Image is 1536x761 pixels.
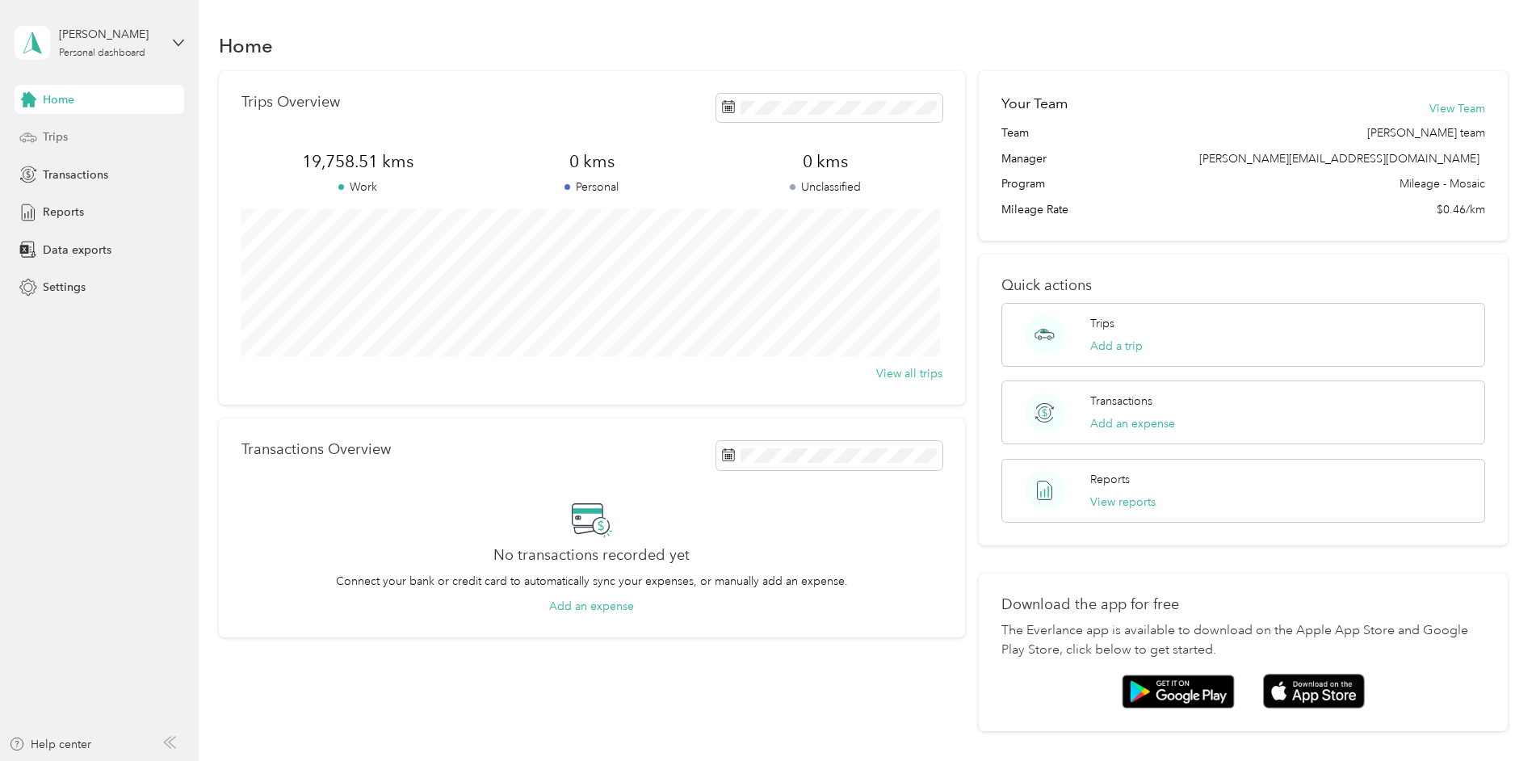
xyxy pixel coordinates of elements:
[1001,201,1068,218] span: Mileage Rate
[241,179,475,196] p: Work
[43,242,111,259] span: Data exports
[43,279,86,296] span: Settings
[241,150,475,173] span: 19,758.51 kms
[1446,671,1536,761] iframe: Everlance-gr Chat Button Frame
[1199,152,1479,166] span: [PERSON_NAME][EMAIL_ADDRESS][DOMAIN_NAME]
[9,736,91,753] button: Help center
[1001,596,1485,613] p: Download the app for free
[1090,338,1143,355] button: Add a trip
[1090,494,1156,511] button: View reports
[1001,175,1045,192] span: Program
[876,365,942,382] button: View all trips
[43,204,84,221] span: Reports
[493,547,690,564] h2: No transactions recorded yet
[1001,94,1068,114] h2: Your Team
[1001,277,1485,294] p: Quick actions
[709,179,942,196] p: Unclassified
[219,37,273,54] h1: Home
[1429,100,1485,117] button: View Team
[1400,175,1485,192] span: Mileage - Mosaic
[1437,201,1485,218] span: $0.46/km
[336,573,848,590] p: Connect your bank or credit card to automatically sync your expenses, or manually add an expense.
[1263,674,1365,708] img: App store
[1367,124,1485,141] span: [PERSON_NAME] team
[1001,124,1029,141] span: Team
[59,26,160,43] div: [PERSON_NAME]
[1090,415,1175,432] button: Add an expense
[43,166,108,183] span: Transactions
[43,91,74,108] span: Home
[1090,471,1130,488] p: Reports
[475,150,708,173] span: 0 kms
[59,48,145,58] div: Personal dashboard
[241,94,340,111] p: Trips Overview
[1122,675,1235,708] img: Google play
[549,598,634,615] button: Add an expense
[1090,315,1114,332] p: Trips
[1090,393,1152,410] p: Transactions
[475,179,708,196] p: Personal
[43,128,68,145] span: Trips
[1001,150,1047,167] span: Manager
[241,441,391,458] p: Transactions Overview
[709,150,942,173] span: 0 kms
[1001,621,1485,660] p: The Everlance app is available to download on the Apple App Store and Google Play Store, click be...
